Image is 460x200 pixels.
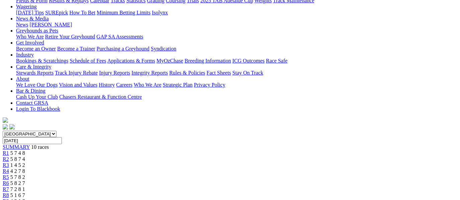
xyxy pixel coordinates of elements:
a: Get Involved [16,40,44,45]
div: Greyhounds as Pets [16,34,457,40]
a: Race Safe [266,58,287,64]
a: Isolynx [152,10,168,15]
a: [DATE] Tips [16,10,44,15]
a: [PERSON_NAME] [29,22,72,27]
a: News [16,22,28,27]
a: Syndication [151,46,176,52]
div: About [16,82,457,88]
a: Breeding Information [185,58,231,64]
a: R8 [3,192,9,198]
a: Fact Sheets [207,70,231,76]
span: 5 8 2 7 [10,180,25,186]
span: 4 2 7 8 [10,168,25,174]
a: Stay On Track [232,70,263,76]
a: Schedule of Fees [70,58,106,64]
div: Bar & Dining [16,94,457,100]
a: News & Media [16,16,49,21]
a: R1 [3,150,9,156]
a: Chasers Restaurant & Function Centre [59,94,142,100]
span: 7 2 8 1 [10,186,25,192]
a: Rules & Policies [169,70,205,76]
a: R5 [3,174,9,180]
a: Retire Your Greyhound [45,34,95,39]
a: Who We Are [16,34,44,39]
a: Bookings & Scratchings [16,58,68,64]
a: Purchasing a Greyhound [97,46,149,52]
a: R2 [3,156,9,162]
a: Become a Trainer [57,46,95,52]
img: facebook.svg [3,124,8,129]
a: Bar & Dining [16,88,45,94]
a: Strategic Plan [163,82,193,88]
div: Get Involved [16,46,457,52]
span: 5 7 4 8 [10,150,25,156]
a: R6 [3,180,9,186]
a: Careers [116,82,132,88]
a: Stewards Reports [16,70,53,76]
a: Greyhounds as Pets [16,28,58,33]
a: SUMMARY [3,144,30,150]
a: Care & Integrity [16,64,51,70]
div: Care & Integrity [16,70,457,76]
a: How To Bet [70,10,96,15]
a: R7 [3,186,9,192]
a: Login To Blackbook [16,106,60,112]
a: Become an Owner [16,46,56,52]
a: Vision and Values [59,82,97,88]
span: 1 4 5 2 [10,162,25,168]
a: SUREpick [45,10,68,15]
a: Who We Are [134,82,161,88]
a: Applications & Forms [107,58,155,64]
a: R3 [3,162,9,168]
div: Wagering [16,10,457,16]
a: Integrity Reports [131,70,168,76]
a: MyOzChase [156,58,183,64]
a: R4 [3,168,9,174]
div: Industry [16,58,457,64]
a: Minimum Betting Limits [97,10,150,15]
img: twitter.svg [9,124,15,129]
a: ICG Outcomes [232,58,264,64]
a: Injury Reports [99,70,130,76]
span: 10 races [31,144,49,150]
a: Cash Up Your Club [16,94,58,100]
a: Industry [16,52,34,58]
span: 5 1 6 7 [10,192,25,198]
img: logo-grsa-white.png [3,117,8,123]
input: Select date [3,137,62,144]
div: News & Media [16,22,457,28]
a: Contact GRSA [16,100,48,106]
span: 5 8 7 4 [10,156,25,162]
a: Privacy Policy [194,82,225,88]
a: We Love Our Dogs [16,82,57,88]
span: 5 7 8 2 [10,174,25,180]
a: Track Injury Rebate [55,70,98,76]
a: Wagering [16,4,37,9]
a: GAP SA Assessments [97,34,143,39]
a: About [16,76,29,82]
a: History [99,82,115,88]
